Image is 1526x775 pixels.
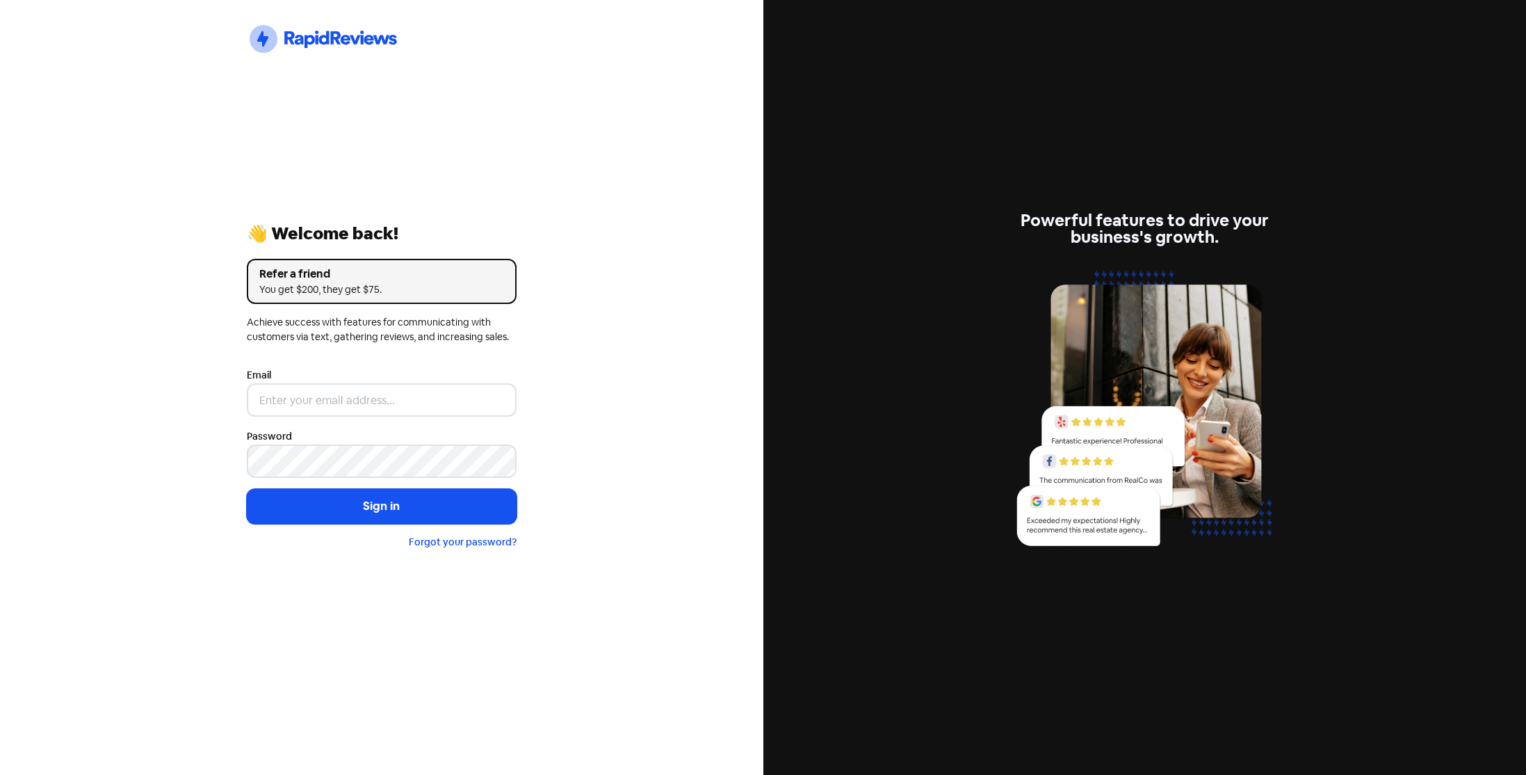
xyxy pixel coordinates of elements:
[1009,212,1279,246] div: Powerful features to drive your business's growth.
[247,489,517,524] button: Sign in
[247,368,271,383] label: Email
[259,282,504,297] div: You get $200, they get $75.
[409,536,517,548] a: Forgot your password?
[247,383,517,417] input: Enter your email address...
[259,266,504,282] div: Refer a friend
[247,315,517,344] div: Achieve success with features for communicating with customers via text, gathering reviews, and i...
[247,225,517,242] div: 👋 Welcome back!
[1009,262,1279,562] img: reviews
[247,429,292,444] label: Password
